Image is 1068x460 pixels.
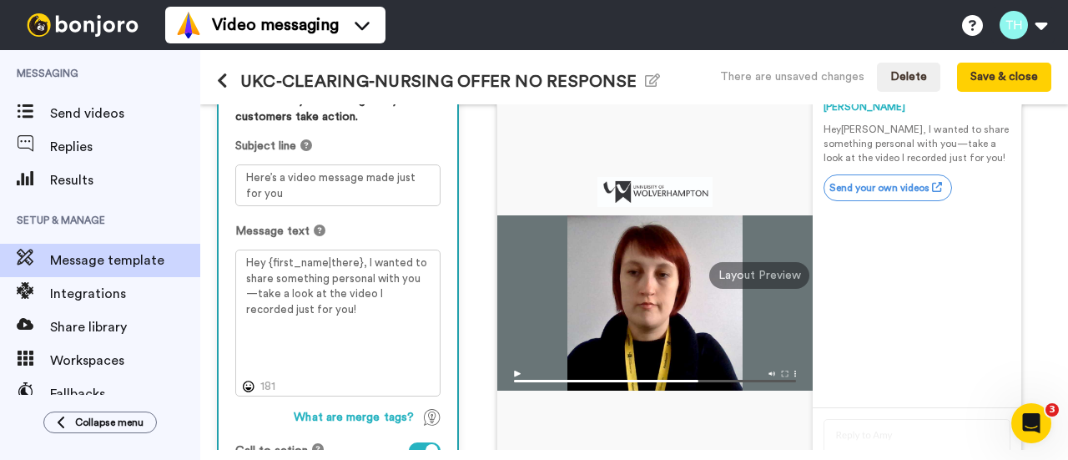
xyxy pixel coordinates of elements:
[1045,403,1059,417] span: 3
[175,12,202,38] img: vm-color.svg
[50,137,200,157] span: Replies
[497,362,813,391] img: player-controls-full.svg
[824,174,952,201] a: Send your own videos
[235,164,441,206] textarea: Here’s a video message made just for you
[597,177,713,207] img: c0db3496-36db-47dd-bc5f-9f3a1f8391a7
[957,63,1051,93] button: Save & close
[50,284,200,304] span: Integrations
[709,262,809,289] div: Layout Preview
[235,223,310,240] span: Message text
[824,123,1010,165] p: Hey [PERSON_NAME] , I wanted to share something personal with you—take a look at the video I reco...
[50,104,200,124] span: Send videos
[877,63,940,93] button: Delete
[43,412,157,433] button: Collapse menu
[235,92,441,125] label: Personalise your message so your customers take action.
[50,384,200,404] span: Fallbacks
[424,409,441,426] img: TagTips.svg
[235,250,441,396] textarea: Hey {first_name|there}, I wanted to share something personal with you—take a look at the video I ...
[720,68,864,85] div: There are unsaved changes
[235,138,296,154] span: Subject line
[1011,403,1051,443] iframe: Intercom live chat
[20,13,145,37] img: bj-logo-header-white.svg
[217,72,660,91] h1: UKC-CLEARING-NURSING OFFER NO RESPONSE
[294,409,414,426] span: What are merge tags?
[50,250,200,270] span: Message template
[50,317,200,337] span: Share library
[75,416,144,429] span: Collapse menu
[50,170,200,190] span: Results
[212,13,339,37] span: Video messaging
[50,351,200,371] span: Workspaces
[235,442,308,459] span: Call to action
[824,100,1010,114] div: [PERSON_NAME]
